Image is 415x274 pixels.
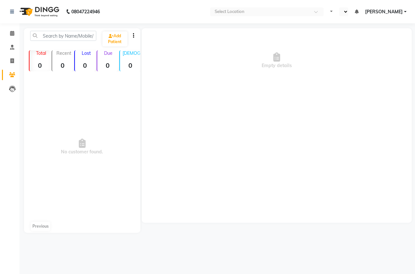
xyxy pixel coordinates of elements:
[365,8,403,15] span: [PERSON_NAME]
[52,61,73,69] strong: 0
[71,3,100,21] b: 08047224946
[142,28,412,93] div: Empty details
[55,50,73,56] p: Recent
[17,3,61,21] img: logo
[77,50,96,56] p: Lost
[30,61,50,69] strong: 0
[99,50,118,56] p: Due
[102,31,127,46] a: Add Patient
[32,50,50,56] p: Total
[24,74,140,220] span: No customer found.
[123,50,141,56] p: [DEMOGRAPHIC_DATA]
[30,31,96,41] input: Search by Name/Mobile/Email/Code
[120,61,141,69] strong: 0
[97,61,118,69] strong: 0
[215,8,244,15] div: Select Location
[75,61,96,69] strong: 0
